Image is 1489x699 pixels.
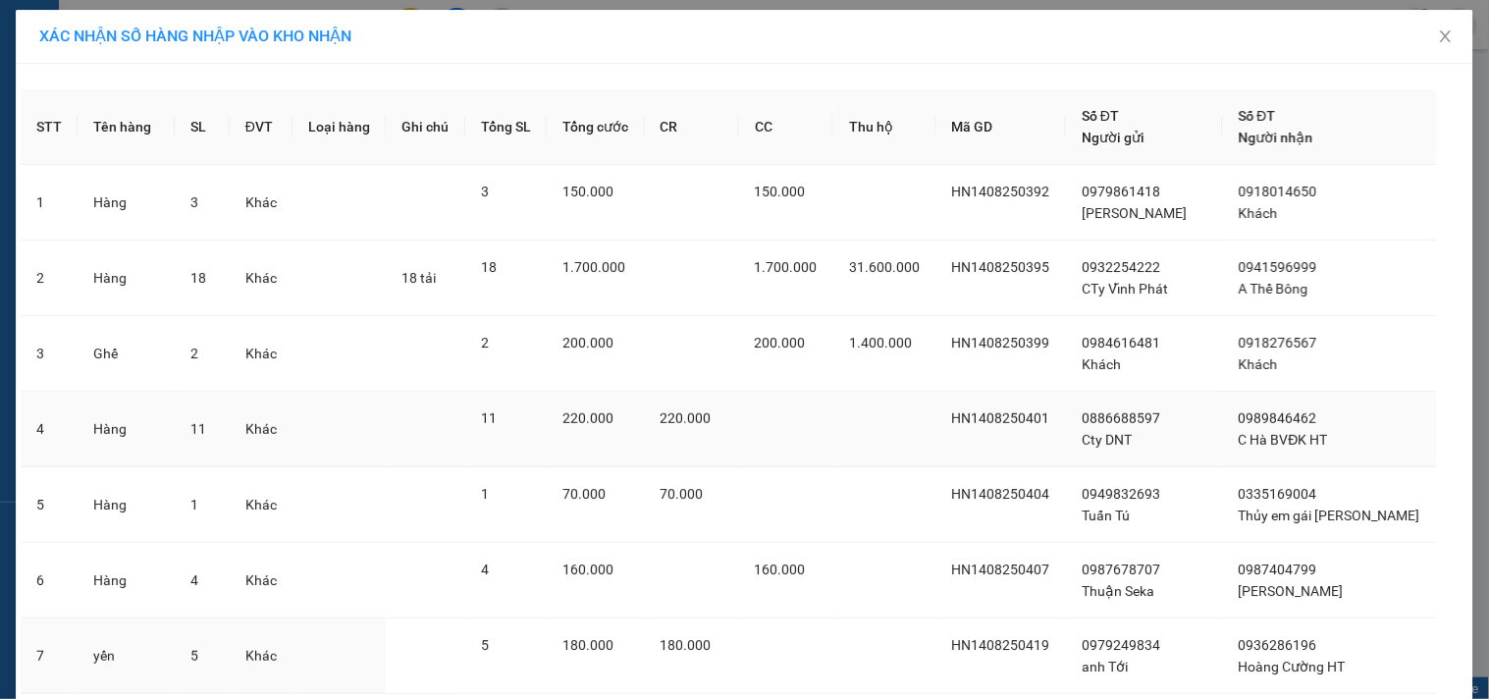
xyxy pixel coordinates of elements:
[190,497,198,512] span: 1
[1239,432,1328,448] span: C Hà BVĐK HT
[1239,486,1317,502] span: 0335169004
[21,316,78,392] td: 3
[481,637,489,653] span: 5
[1082,637,1160,653] span: 0979249834
[1082,659,1128,674] span: anh Tới
[661,410,712,426] span: 220.000
[21,543,78,618] td: 6
[481,410,497,426] span: 11
[1239,508,1420,523] span: Thủy em gái [PERSON_NAME]
[175,89,230,165] th: SL
[1239,637,1317,653] span: 0936286196
[562,184,613,199] span: 150.000
[1239,583,1344,599] span: [PERSON_NAME]
[1239,108,1276,124] span: Số ĐT
[1082,508,1130,523] span: Tuấn Tú
[21,165,78,241] td: 1
[78,89,174,165] th: Tên hàng
[230,316,292,392] td: Khác
[230,392,292,467] td: Khác
[562,259,625,275] span: 1.700.000
[952,184,1050,199] span: HN1408250392
[952,562,1050,577] span: HN1408250407
[952,637,1050,653] span: HN1408250419
[755,184,806,199] span: 150.000
[547,89,644,165] th: Tổng cước
[1082,281,1168,296] span: CTy Vĩnh Phát
[562,335,613,350] span: 200.000
[1082,335,1160,350] span: 0984616481
[755,562,806,577] span: 160.000
[230,467,292,543] td: Khác
[190,270,206,286] span: 18
[1239,130,1313,145] span: Người nhận
[1082,486,1160,502] span: 0949832693
[1082,583,1154,599] span: Thuận Seka
[39,27,351,45] span: XÁC NHẬN SỐ HÀNG NHẬP VÀO KHO NHẬN
[230,89,292,165] th: ĐVT
[1239,410,1317,426] span: 0989846462
[562,410,613,426] span: 220.000
[562,637,613,653] span: 180.000
[661,637,712,653] span: 180.000
[401,270,436,286] span: 18 tải
[833,89,935,165] th: Thu hộ
[1418,10,1473,65] button: Close
[190,346,198,361] span: 2
[1239,356,1278,372] span: Khách
[230,165,292,241] td: Khác
[661,486,704,502] span: 70.000
[1239,659,1346,674] span: Hoàng Cường HT
[190,648,198,664] span: 5
[481,184,489,199] span: 3
[1239,562,1317,577] span: 0987404799
[21,392,78,467] td: 4
[21,89,78,165] th: STT
[78,316,174,392] td: Ghế
[481,335,489,350] span: 2
[1082,130,1144,145] span: Người gửi
[562,486,606,502] span: 70.000
[21,241,78,316] td: 2
[190,194,198,210] span: 3
[849,335,912,350] span: 1.400.000
[1082,562,1160,577] span: 0987678707
[21,618,78,694] td: 7
[755,259,818,275] span: 1.700.000
[936,89,1067,165] th: Mã GD
[1239,259,1317,275] span: 0941596999
[952,335,1050,350] span: HN1408250399
[1082,410,1160,426] span: 0886688597
[1239,281,1308,296] span: A Thế Bông
[755,335,806,350] span: 200.000
[230,241,292,316] td: Khác
[1082,259,1160,275] span: 0932254222
[230,618,292,694] td: Khác
[481,562,489,577] span: 4
[739,89,833,165] th: CC
[386,89,464,165] th: Ghi chú
[190,421,206,437] span: 11
[230,543,292,618] td: Khác
[78,618,174,694] td: yến
[1082,205,1187,221] span: [PERSON_NAME]
[849,259,920,275] span: 31.600.000
[1239,335,1317,350] span: 0918276567
[1438,28,1454,44] span: close
[481,259,497,275] span: 18
[645,89,739,165] th: CR
[562,562,613,577] span: 160.000
[1082,432,1132,448] span: Cty DNT
[21,467,78,543] td: 5
[465,89,547,165] th: Tổng SL
[1239,205,1278,221] span: Khách
[78,165,174,241] td: Hàng
[78,543,174,618] td: Hàng
[78,392,174,467] td: Hàng
[1082,356,1121,372] span: Khách
[1082,108,1119,124] span: Số ĐT
[78,467,174,543] td: Hàng
[952,410,1050,426] span: HN1408250401
[952,259,1050,275] span: HN1408250395
[481,486,489,502] span: 1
